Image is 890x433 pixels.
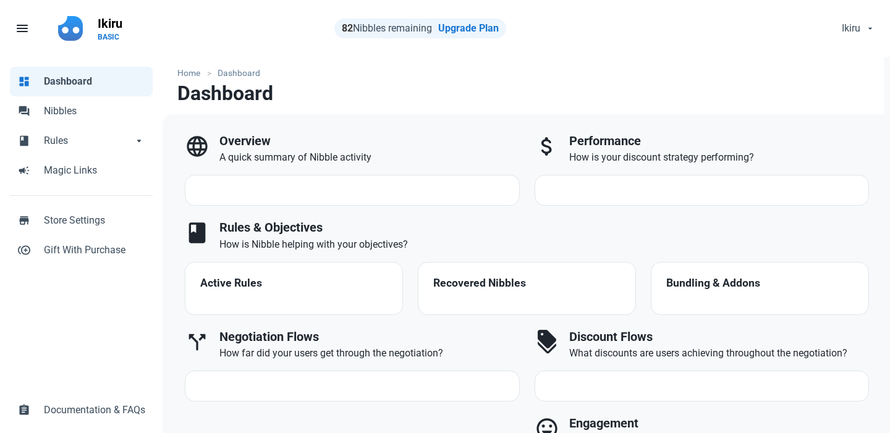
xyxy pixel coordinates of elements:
h4: Recovered Nibbles [433,277,621,290]
p: How is your discount strategy performing? [569,150,869,165]
span: Dashboard [44,74,145,89]
a: IkiruBASIC [90,10,130,47]
a: campaignMagic Links [10,156,153,185]
p: BASIC [98,32,122,42]
a: forumNibbles [10,96,153,126]
span: attach_money [535,134,559,159]
a: assignmentDocumentation & FAQs [10,395,153,425]
span: campaign [18,163,30,175]
p: A quick summary of Nibble activity [219,150,519,165]
a: bookRulesarrow_drop_down [10,126,153,156]
h3: Rules & Objectives [219,221,869,235]
span: book [18,133,30,146]
span: Rules [44,133,133,148]
span: arrow_drop_down [133,133,145,146]
span: assignment [18,403,30,415]
span: call_split [185,330,210,355]
a: control_point_duplicateGift With Purchase [10,235,153,265]
button: Ikiru [831,16,883,41]
p: What discounts are users achieving throughout the negotiation? [569,346,869,361]
a: dashboardDashboard [10,67,153,96]
span: Nibbles [44,104,145,119]
span: menu [15,21,30,36]
p: How far did your users get through the negotiation? [219,346,519,361]
span: Gift With Purchase [44,243,145,258]
h3: Discount Flows [569,330,869,344]
span: forum [18,104,30,116]
span: dashboard [18,74,30,86]
h3: Overview [219,134,519,148]
nav: breadcrumbs [163,57,884,82]
span: book [185,221,210,245]
span: store [18,213,30,225]
h3: Performance [569,134,869,148]
span: Store Settings [44,213,145,228]
span: control_point_duplicate [18,243,30,255]
span: Documentation & FAQs [44,403,145,418]
h1: Dashboard [177,82,273,104]
span: Ikiru [842,21,860,36]
a: Upgrade Plan [438,22,499,34]
p: How is Nibble helping with your objectives? [219,237,869,252]
span: Nibbles remaining [342,22,432,34]
p: Ikiru [98,15,122,32]
h3: Engagement [569,416,869,431]
a: storeStore Settings [10,206,153,235]
strong: 82 [342,22,353,34]
h4: Bundling & Addons [666,277,854,290]
span: language [185,134,210,159]
h3: Negotiation Flows [219,330,519,344]
a: Home [177,67,206,80]
span: Magic Links [44,163,145,178]
span: discount [535,330,559,355]
h4: Active Rules [200,277,388,290]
